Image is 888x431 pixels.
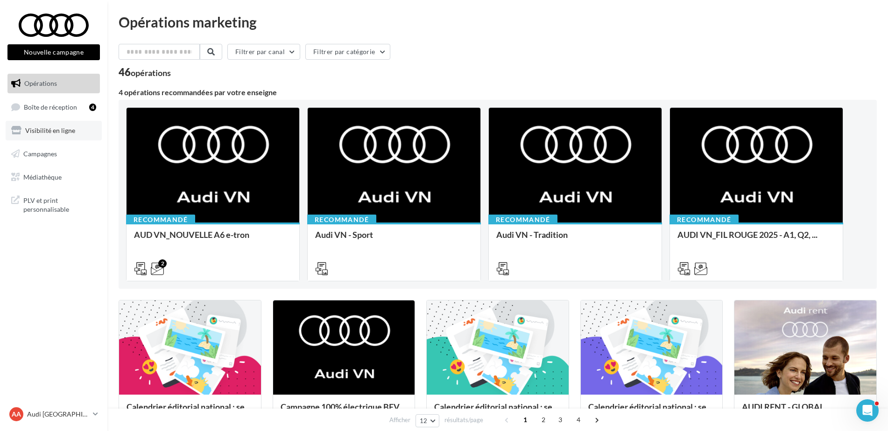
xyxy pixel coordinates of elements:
[158,259,167,268] div: 2
[553,412,568,427] span: 3
[588,402,712,412] span: Calendrier éditorial national : se...
[571,412,586,427] span: 4
[23,194,96,214] span: PLV et print personnalisable
[6,121,102,140] a: Visibilité en ligne
[119,89,877,96] div: 4 opérations recommandées par votre enseigne
[134,229,249,240] span: AUD VN_NOUVELLE A6 e-tron
[6,190,102,218] a: PLV et print personnalisable
[24,103,77,111] span: Boîte de réception
[742,402,824,412] span: AUDI RENT - GLOBAL
[315,229,373,240] span: Audi VN - Sport
[670,215,739,225] div: Recommandé
[305,44,390,60] button: Filtrer par catégorie
[434,402,558,412] span: Calendrier éditorial national : se...
[6,97,102,117] a: Boîte de réception4
[444,416,483,424] span: résultats/page
[119,15,877,29] div: Opérations marketing
[131,69,171,77] div: opérations
[420,417,428,424] span: 12
[89,104,96,111] div: 4
[12,410,21,419] span: AA
[23,150,57,158] span: Campagnes
[24,79,57,87] span: Opérations
[126,215,195,225] div: Recommandé
[488,215,557,225] div: Recommandé
[518,412,533,427] span: 1
[127,402,250,412] span: Calendrier éditorial national : se...
[27,410,89,419] p: Audi [GEOGRAPHIC_DATA]
[536,412,551,427] span: 2
[227,44,300,60] button: Filtrer par canal
[307,215,376,225] div: Recommandé
[7,44,100,60] button: Nouvelle campagne
[677,229,818,240] span: AUDI VN_FIL ROUGE 2025 - A1, Q2, ...
[416,414,439,427] button: 12
[23,173,62,181] span: Médiathèque
[496,229,568,240] span: Audi VN - Tradition
[119,67,171,77] div: 46
[7,405,100,423] a: AA Audi [GEOGRAPHIC_DATA]
[6,74,102,93] a: Opérations
[856,399,879,422] iframe: Intercom live chat
[6,144,102,164] a: Campagnes
[25,126,75,134] span: Visibilité en ligne
[389,416,410,424] span: Afficher
[6,167,102,187] a: Médiathèque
